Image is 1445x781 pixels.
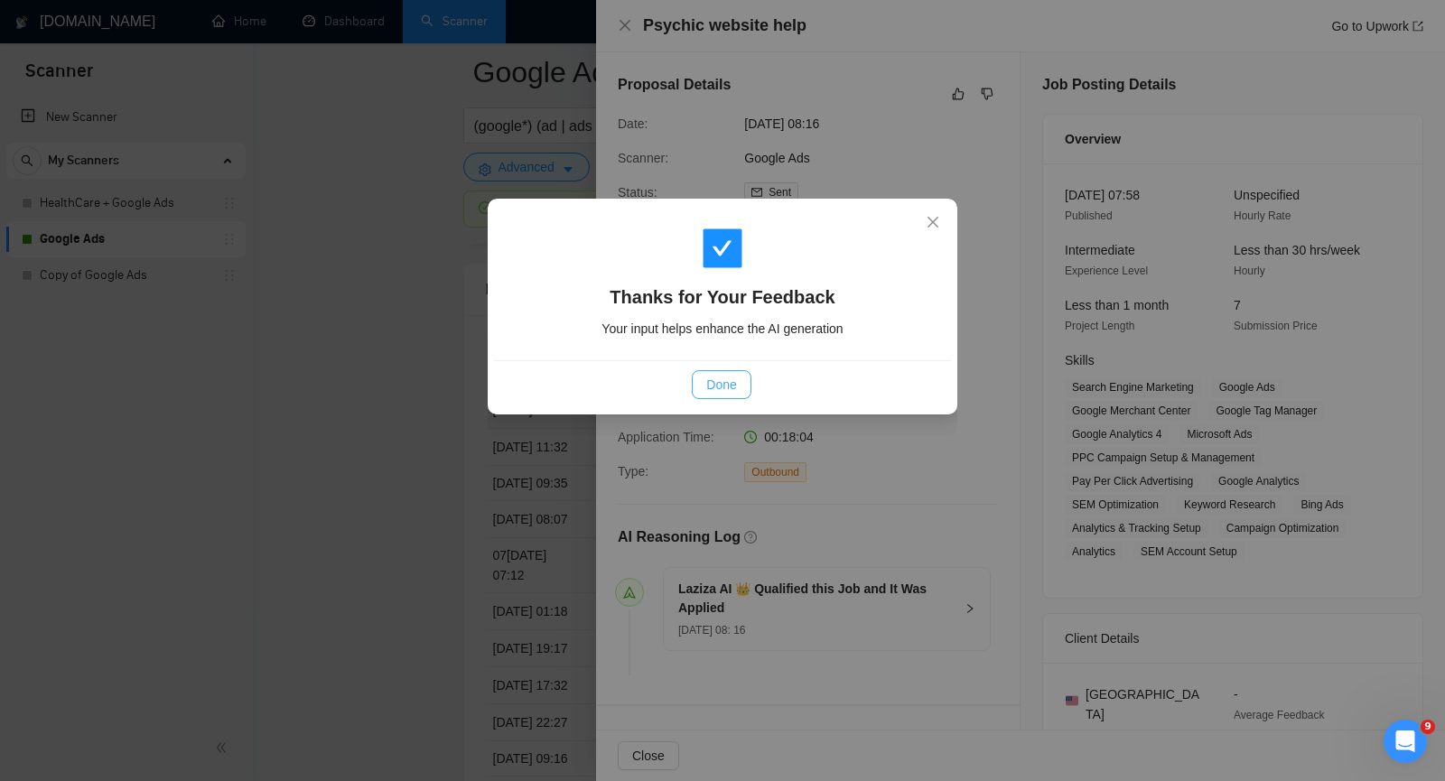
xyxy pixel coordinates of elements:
span: 9 [1421,720,1435,734]
iframe: Intercom live chat [1384,720,1427,763]
span: Done [706,375,736,395]
button: Close [909,199,957,247]
span: check-square [701,227,744,270]
span: close [926,215,940,229]
span: Your input helps enhance the AI generation [601,321,843,336]
button: Done [692,370,750,399]
h4: Thanks for Your Feedback [516,284,929,310]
